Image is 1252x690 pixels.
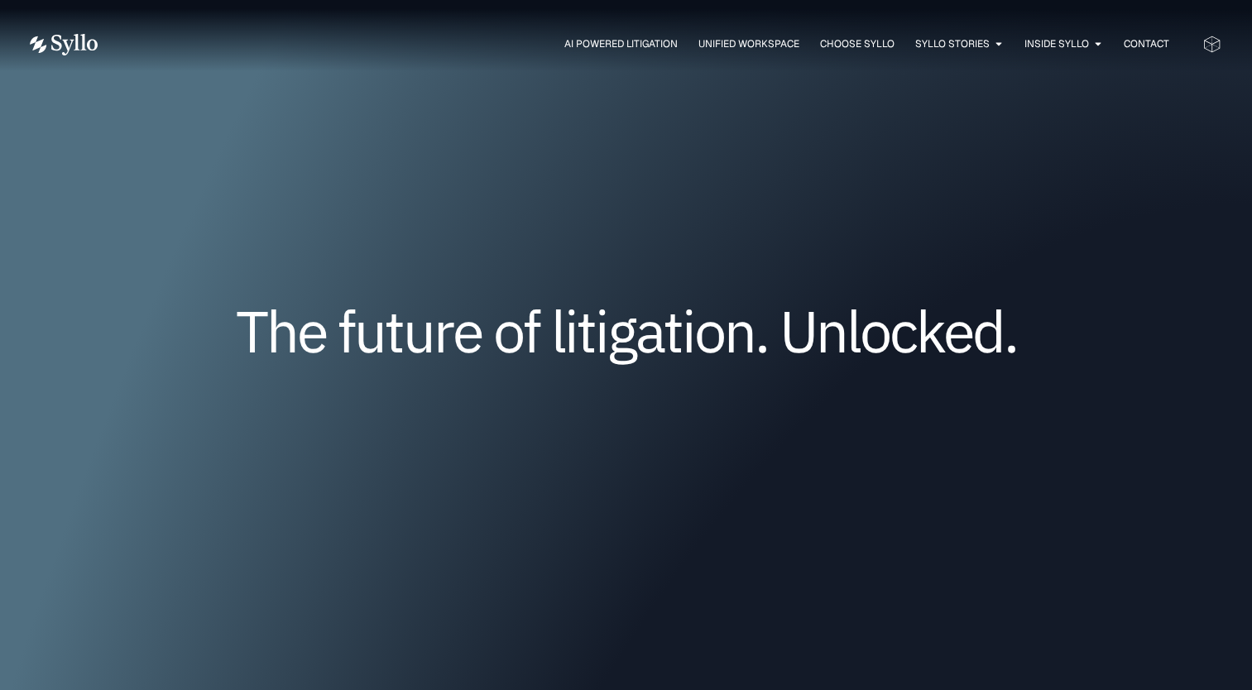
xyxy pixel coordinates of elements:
a: Contact [1124,36,1169,51]
img: Vector [30,34,98,55]
div: Menu Toggle [131,36,1169,52]
a: Syllo Stories [915,36,990,51]
nav: Menu [131,36,1169,52]
a: Inside Syllo [1024,36,1089,51]
a: Unified Workspace [698,36,799,51]
a: Choose Syllo [820,36,895,51]
h1: The future of litigation. Unlocked. [130,304,1123,358]
a: AI Powered Litigation [564,36,678,51]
